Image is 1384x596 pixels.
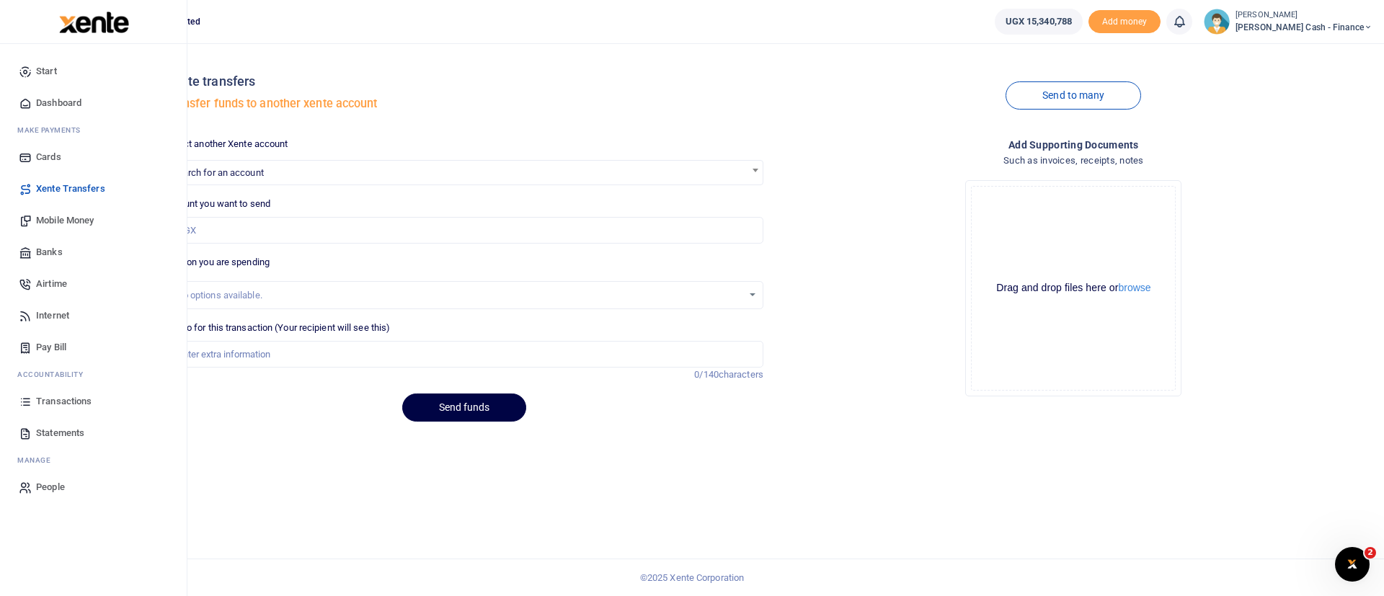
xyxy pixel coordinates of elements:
[12,449,175,471] li: M
[166,197,270,211] label: Amount you want to send
[36,426,84,440] span: Statements
[12,87,175,119] a: Dashboard
[1118,283,1150,293] button: browse
[12,417,175,449] a: Statements
[166,341,763,368] input: Enter extra information
[402,393,526,422] button: Send funds
[36,150,61,164] span: Cards
[166,321,391,335] label: Memo for this transaction (Your recipient will see this)
[775,137,1372,153] h4: Add supporting Documents
[166,255,270,270] label: Reason you are spending
[972,281,1175,295] div: Drag and drop files here or
[12,471,175,503] a: People
[36,340,66,355] span: Pay Bill
[1236,9,1372,22] small: [PERSON_NAME]
[12,119,175,141] li: M
[36,480,65,494] span: People
[12,55,175,87] a: Start
[167,161,763,183] span: Search for an account
[58,16,129,27] a: logo-small logo-large logo-large
[166,137,288,151] label: Select another Xente account
[36,182,105,196] span: Xente Transfers
[694,369,719,380] span: 0/140
[1204,9,1372,35] a: profile-user [PERSON_NAME] [PERSON_NAME] Cash - Finance
[25,455,51,466] span: anage
[166,74,763,89] h4: Xente transfers
[1236,21,1372,34] span: [PERSON_NAME] Cash - Finance
[1088,15,1161,26] a: Add money
[12,386,175,417] a: Transactions
[1365,547,1376,559] span: 2
[36,308,69,323] span: Internet
[12,173,175,205] a: Xente Transfers
[1088,10,1161,34] span: Add money
[12,332,175,363] a: Pay Bill
[166,217,763,244] input: UGX
[965,180,1181,396] div: File Uploader
[25,125,81,135] span: ake Payments
[166,97,763,111] h5: Transfer funds to another xente account
[166,160,763,185] span: Search for an account
[12,268,175,300] a: Airtime
[36,64,57,79] span: Start
[775,153,1372,169] h4: Such as invoices, receipts, notes
[59,12,129,33] img: logo-large
[1006,14,1072,29] span: UGX 15,340,788
[1006,81,1141,110] a: Send to many
[1088,10,1161,34] li: Toup your wallet
[995,9,1083,35] a: UGX 15,340,788
[28,369,83,380] span: countability
[1204,9,1230,35] img: profile-user
[36,394,92,409] span: Transactions
[12,300,175,332] a: Internet
[36,213,94,228] span: Mobile Money
[1335,547,1370,582] iframe: Intercom live chat
[12,205,175,236] a: Mobile Money
[36,277,67,291] span: Airtime
[177,288,742,303] div: No options available.
[172,167,264,178] span: Search for an account
[36,245,63,259] span: Banks
[719,369,763,380] span: characters
[12,363,175,386] li: Ac
[12,236,175,268] a: Banks
[989,9,1088,35] li: Wallet ballance
[12,141,175,173] a: Cards
[36,96,81,110] span: Dashboard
